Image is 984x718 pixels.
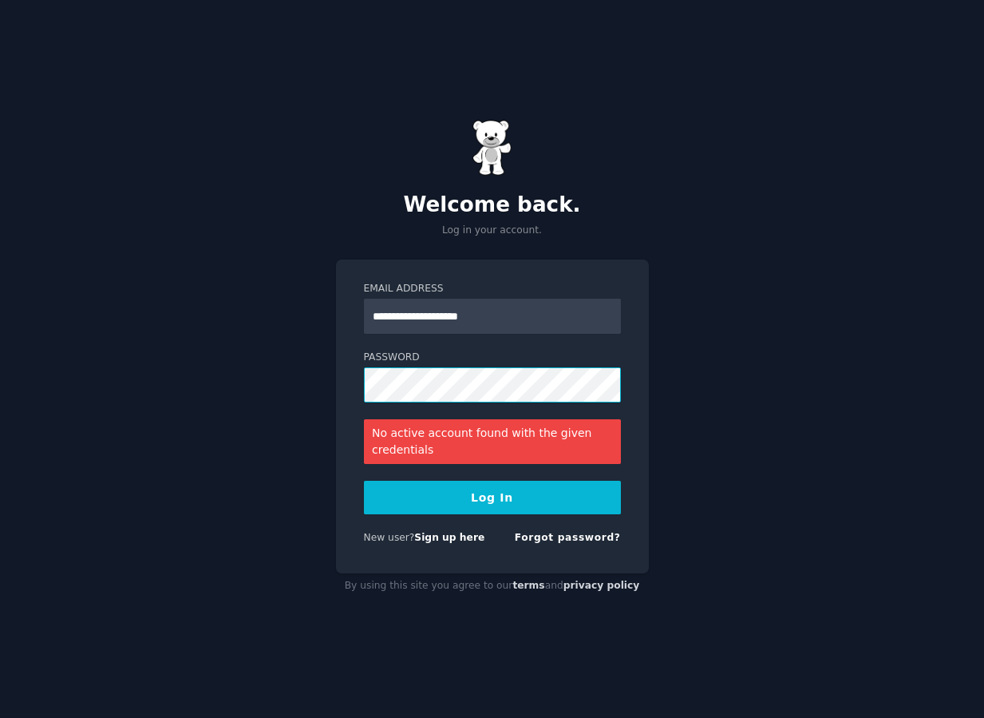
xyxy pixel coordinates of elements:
[336,573,649,599] div: By using this site you agree to our and
[336,192,649,218] h2: Welcome back.
[364,532,415,543] span: New user?
[364,481,621,514] button: Log In
[512,580,544,591] a: terms
[414,532,484,543] a: Sign up here
[515,532,621,543] a: Forgot password?
[563,580,640,591] a: privacy policy
[364,351,621,365] label: Password
[364,282,621,296] label: Email Address
[336,224,649,238] p: Log in your account.
[472,120,512,176] img: Gummy Bear
[364,419,621,464] div: No active account found with the given credentials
